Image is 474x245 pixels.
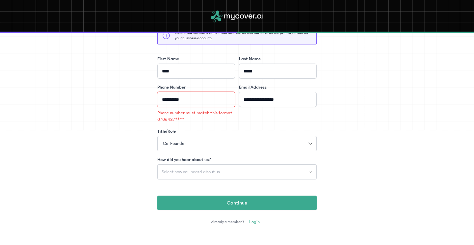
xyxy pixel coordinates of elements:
label: Title/Role [157,128,176,135]
span: Login [249,219,260,225]
p: Ensure you provide a valid email address as this will serve as the primary email for your busines... [175,30,312,41]
a: Login [246,217,263,227]
label: Last Name [239,56,261,62]
button: Continue [157,196,317,210]
p: Phone number must match this format 0706437**** [157,110,235,123]
span: Select how you heard about us [158,170,224,174]
label: First Name [157,56,179,62]
label: How did you hear about us? [157,156,211,163]
button: Co-founder [157,136,317,151]
label: Email Address [239,84,267,91]
span: Already a member ? [211,219,244,225]
span: Continue [227,199,247,207]
span: Co-founder [159,140,190,147]
button: Select how you heard about us [157,164,317,179]
label: Phone Number [157,84,186,91]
